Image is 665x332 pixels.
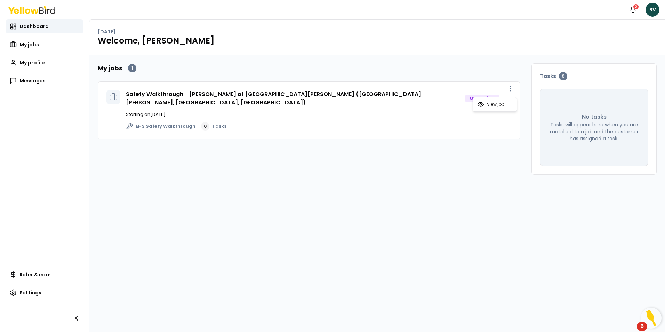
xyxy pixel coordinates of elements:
button: 2 [626,3,640,17]
span: BV [646,3,659,17]
p: No tasks [582,113,607,121]
p: Tasks will appear here when you are matched to a job and the customer has assigned a task. [549,121,639,142]
span: EHS Safety Walkthrough [136,123,195,130]
div: 1 [128,64,136,72]
div: Upcoming [465,95,499,102]
span: Settings [19,289,41,296]
div: 0 [559,72,567,80]
h2: My jobs [98,63,122,73]
span: Dashboard [19,23,49,30]
span: My profile [19,59,45,66]
a: Dashboard [6,19,83,33]
div: 0 [201,122,209,131]
a: My jobs [6,38,83,52]
a: Messages [6,74,83,88]
span: Refer & earn [19,271,51,278]
span: View job [487,102,504,107]
h1: Welcome, [PERSON_NAME] [98,35,657,46]
span: Messages [19,77,46,84]
h3: Tasks [540,72,648,80]
p: [DATE] [98,28,115,35]
a: My profile [6,56,83,70]
button: Open Resource Center, 6 new notifications [641,308,662,329]
a: 0Tasks [201,122,226,131]
p: Starting on [DATE] [126,111,512,118]
a: Refer & earn [6,268,83,282]
a: Settings [6,286,83,300]
div: 2 [633,3,639,10]
a: Safety Walkthrough - [PERSON_NAME] of [GEOGRAPHIC_DATA][PERSON_NAME] ([GEOGRAPHIC_DATA][PERSON_NA... [126,90,421,106]
span: My jobs [19,41,39,48]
